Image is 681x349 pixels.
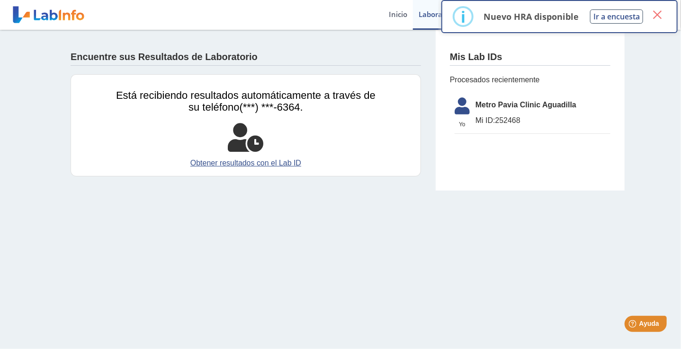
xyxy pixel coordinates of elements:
span: Metro Pavia Clinic Aguadilla [475,99,610,111]
button: Ir a encuesta [590,9,643,24]
h4: Encuentre sus Resultados de Laboratorio [71,52,258,63]
h4: Mis Lab IDs [450,52,502,63]
iframe: Help widget launcher [597,312,671,339]
span: Procesados recientemente [450,74,610,86]
a: Obtener resultados con el Lab ID [116,157,376,169]
div: i [461,8,466,25]
span: Yo [449,120,475,129]
span: Está recibiendo resultados automáticamente a través de su teléfono [116,89,376,113]
span: 252468 [475,115,610,126]
button: Close this dialog [649,6,666,23]
span: Mi ID: [475,116,495,124]
p: Nuevo HRA disponible [484,11,579,22]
